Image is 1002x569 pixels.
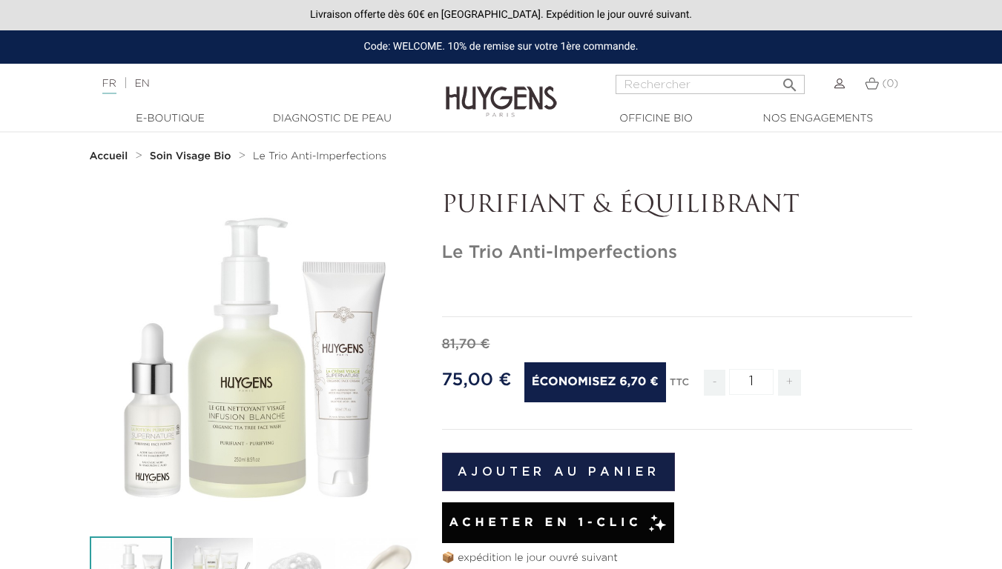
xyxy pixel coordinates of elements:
[582,111,731,127] a: Officine Bio
[524,362,666,402] span: Économisez 6,70 €
[442,550,913,566] p: 📦 expédition le jour ouvré suivant
[442,192,913,220] p: PURIFIANT & ÉQUILIBRANT
[670,367,689,407] div: TTC
[102,79,116,94] a: FR
[777,70,803,90] button: 
[778,370,802,396] span: +
[90,150,131,162] a: Accueil
[882,79,898,89] span: (0)
[781,72,799,90] i: 
[446,62,557,119] img: Huygens
[744,111,892,127] a: Nos engagements
[96,111,245,127] a: E-Boutique
[150,150,235,162] a: Soin Visage Bio
[704,370,725,396] span: -
[442,338,490,351] span: 81,70 €
[442,453,676,491] button: Ajouter au panier
[90,151,128,162] strong: Accueil
[258,111,406,127] a: Diagnostic de peau
[729,369,774,395] input: Quantité
[95,75,406,93] div: |
[150,151,231,162] strong: Soin Visage Bio
[442,242,913,264] h1: Le Trio Anti-Imperfections
[442,371,512,389] span: 75,00 €
[253,150,386,162] a: Le Trio Anti-Imperfections
[134,79,149,89] a: EN
[616,75,805,94] input: Rechercher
